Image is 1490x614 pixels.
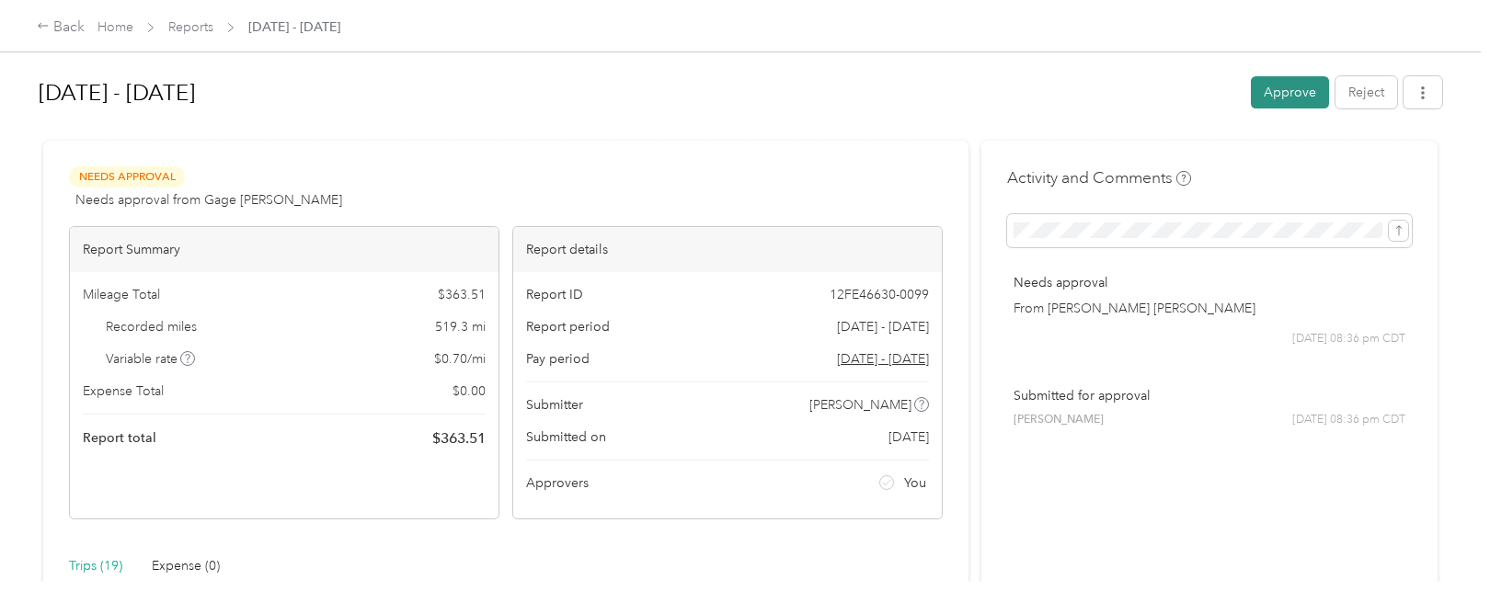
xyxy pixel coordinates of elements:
span: Approvers [526,473,589,493]
span: Report period [526,317,610,336]
span: Submitter [526,395,583,415]
span: [DATE] [888,427,929,447]
a: Home [97,19,133,35]
span: [PERSON_NAME] [1014,412,1104,428]
div: Expense (0) [152,556,220,576]
span: 519.3 mi [435,317,486,336]
button: Approve [1251,76,1329,108]
h4: Activity and Comments [1007,166,1191,189]
span: Expense Total [83,381,164,401]
span: Go to pay period [837,349,929,369]
span: $ 363.51 [438,285,486,304]
span: Mileage Total [83,285,160,304]
span: [DATE] - [DATE] [248,17,340,37]
p: Needs approval [1014,273,1405,292]
span: $ 363.51 [432,427,486,449]
div: Trips (19) [69,556,122,576]
span: Variable rate [106,349,196,369]
span: [PERSON_NAME] [809,395,911,415]
a: Reports [168,19,213,35]
h1: Aug 16 - 31, 2025 [39,71,1238,115]
span: You [904,473,926,493]
span: $ 0.00 [453,381,486,401]
button: Reject [1335,76,1397,108]
span: [DATE] 08:36 pm CDT [1292,412,1405,428]
p: From [PERSON_NAME] [PERSON_NAME] [1014,299,1405,318]
span: [DATE] - [DATE] [837,317,929,336]
span: 12FE46630-0099 [830,285,929,304]
span: Submitted on [526,427,606,447]
span: $ 0.70 / mi [434,349,486,369]
span: Pay period [526,349,590,369]
span: Recorded miles [106,317,197,336]
span: Report total [83,428,156,448]
span: Needs approval from Gage [PERSON_NAME] [75,190,342,210]
div: Report details [513,227,942,272]
span: [DATE] 08:36 pm CDT [1292,331,1405,347]
div: Back [37,17,85,39]
span: Report ID [526,285,583,304]
p: Submitted for approval [1014,386,1405,405]
iframe: Everlance-gr Chat Button Frame [1387,511,1490,614]
span: Needs Approval [69,166,185,188]
div: Report Summary [70,227,499,272]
